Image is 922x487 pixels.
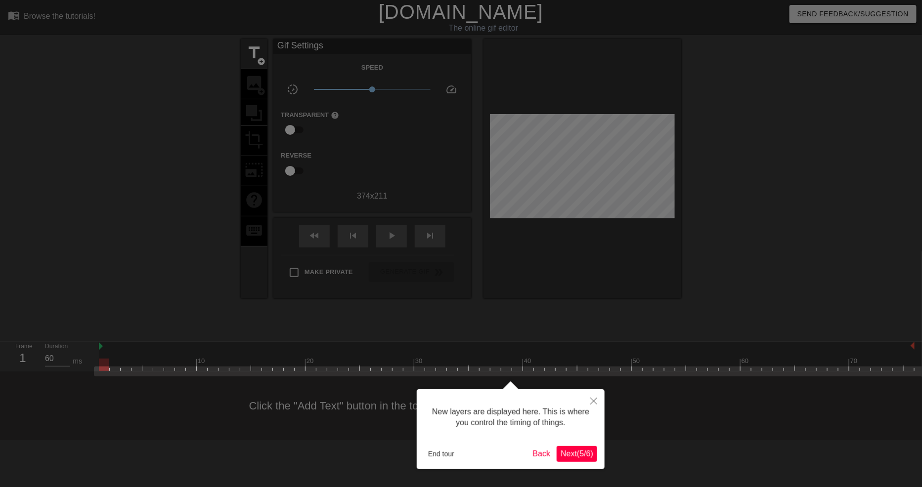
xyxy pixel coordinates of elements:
[331,111,339,120] span: help
[273,39,471,54] div: Gif Settings
[305,267,353,277] span: Make Private
[561,449,593,458] span: Next ( 5 / 6 )
[850,356,859,366] div: 70
[8,9,20,21] span: menu_book
[790,5,917,23] button: Send Feedback/Suggestion
[45,344,68,350] label: Duration
[198,356,207,366] div: 10
[308,230,320,242] span: fast_rewind
[633,356,642,366] div: 50
[379,1,543,23] a: [DOMAIN_NAME]
[361,63,383,73] label: Speed
[424,230,436,242] span: skip_next
[73,356,82,366] div: ms
[797,8,909,20] span: Send Feedback/Suggestion
[424,397,597,439] div: New layers are displayed here. This is where you control the timing of things.
[8,342,38,370] div: Frame
[911,342,915,350] img: bound-end.png
[557,446,597,462] button: Next
[273,190,471,202] div: 374 x 211
[742,356,750,366] div: 60
[386,230,397,242] span: play_arrow
[524,356,533,366] div: 40
[24,12,95,20] div: Browse the tutorials!
[312,22,655,34] div: The online gif editor
[245,43,263,62] span: title
[347,230,359,242] span: skip_previous
[529,446,555,462] button: Back
[15,349,30,367] div: 1
[445,83,457,95] span: speed
[287,83,299,95] span: slow_motion_video
[281,151,311,161] label: Reverse
[424,446,458,461] button: End tour
[257,57,265,66] span: add_circle
[8,9,95,25] a: Browse the tutorials!
[307,356,315,366] div: 20
[415,356,424,366] div: 30
[281,110,339,120] label: Transparent
[583,389,605,412] button: Close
